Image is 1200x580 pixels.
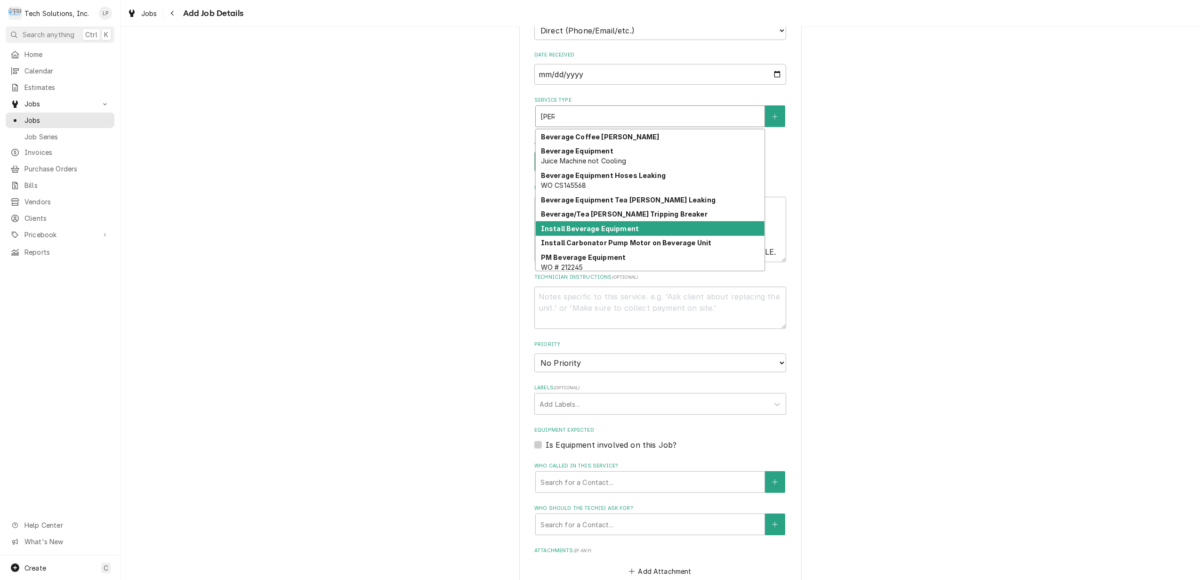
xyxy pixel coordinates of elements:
a: Go to What's New [6,534,114,549]
strong: Install Carbonator Pump Motor on Beverage Unit [541,239,711,247]
span: Jobs [141,8,157,18]
div: Service Type [534,97,786,127]
div: T [8,7,22,20]
span: WO CS145568 [541,181,587,189]
label: Reason For Call [534,184,786,192]
label: Date Received [534,51,786,59]
strong: PM Beverage Equipment [541,253,626,261]
textarea: PLEASE SWAP OUT THE FOLLOWING EQUIPMENT: 1 - QUEST 4000 JUICE MACHINE [DATE] EQUIPMENT SHIPPING T... [534,197,786,262]
div: Labels [534,384,786,415]
span: Clients [24,213,110,223]
a: Go to Jobs [6,96,114,112]
button: Create New Service [765,105,785,127]
span: Create [24,564,46,572]
span: ( optional ) [612,274,638,280]
div: Equipment Expected [534,427,786,451]
div: Tech Solutions, Inc. [24,8,89,18]
strong: Beverage Equipment [541,147,613,155]
span: Bills [24,180,110,190]
span: ( if any ) [573,548,591,553]
span: Job Series [24,132,110,142]
span: Help Center [24,520,109,530]
svg: Create New Contact [772,521,778,528]
span: Estimates [24,82,110,92]
div: Lisa Paschal's Avatar [99,7,112,20]
strong: Beverage/Tea [PERSON_NAME] Tripping Breaker [541,210,708,218]
button: Navigate back [165,6,180,21]
div: Reason For Call [534,184,786,262]
span: Jobs [24,99,96,109]
a: Clients [6,210,114,226]
a: Purchase Orders [6,161,114,177]
svg: Create New Service [772,113,778,120]
div: Tech Solutions, Inc.'s Avatar [8,7,22,20]
svg: Create New Contact [772,479,778,485]
a: Jobs [123,6,161,21]
span: ( optional ) [554,385,580,390]
a: Job Series [6,129,114,145]
div: Date Received [534,51,786,85]
label: Labels [534,384,786,392]
label: Technician Instructions [534,274,786,281]
span: Pricebook [24,230,96,240]
a: Go to Help Center [6,517,114,533]
label: Who should the tech(s) ask for? [534,505,786,512]
a: Estimates [6,80,114,95]
div: LP [99,7,112,20]
strong: Beverage Equipment Hoses Leaking [541,171,666,179]
button: Search anythingCtrlK [6,26,114,43]
label: Job Type [534,139,786,146]
span: Juice Machine not Cooling [541,157,626,165]
div: Job Type [534,139,786,172]
span: Vendors [24,197,110,207]
span: Purchase Orders [24,164,110,174]
div: Technician Instructions [534,274,786,329]
div: Who should the tech(s) ask for? [534,505,786,535]
strong: Install Beverage Equipment [541,225,639,233]
span: C [104,563,108,573]
span: Add Job Details [180,7,243,20]
strong: Beverage Equipment Tea [PERSON_NAME] Leaking [541,196,716,204]
label: Who called in this service? [534,462,786,470]
button: Add Attachment [628,565,693,578]
label: Equipment Expected [534,427,786,434]
a: Vendors [6,194,114,209]
span: Home [24,49,110,59]
span: Reports [24,247,110,257]
strong: Beverage Coffee [PERSON_NAME] [541,133,660,141]
a: Invoices [6,145,114,160]
span: What's New [24,537,109,547]
label: Is Equipment involved on this Job? [546,439,677,451]
div: Attachments [534,547,786,578]
div: Priority [534,341,786,372]
a: Home [6,47,114,62]
label: Priority [534,341,786,348]
label: Service Type [534,97,786,104]
a: Reports [6,244,114,260]
button: Create New Contact [765,471,785,493]
button: Create New Contact [765,514,785,535]
span: Ctrl [85,30,97,40]
label: Attachments [534,547,786,555]
a: Bills [6,177,114,193]
span: Invoices [24,147,110,157]
span: Calendar [24,66,110,76]
a: Jobs [6,113,114,128]
div: Who called in this service? [534,462,786,493]
a: Go to Pricebook [6,227,114,242]
a: Calendar [6,63,114,79]
span: K [104,30,108,40]
span: Jobs [24,115,110,125]
span: WO # 212245 [541,263,583,271]
span: Search anything [23,30,74,40]
input: yyyy-mm-dd [534,64,786,85]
